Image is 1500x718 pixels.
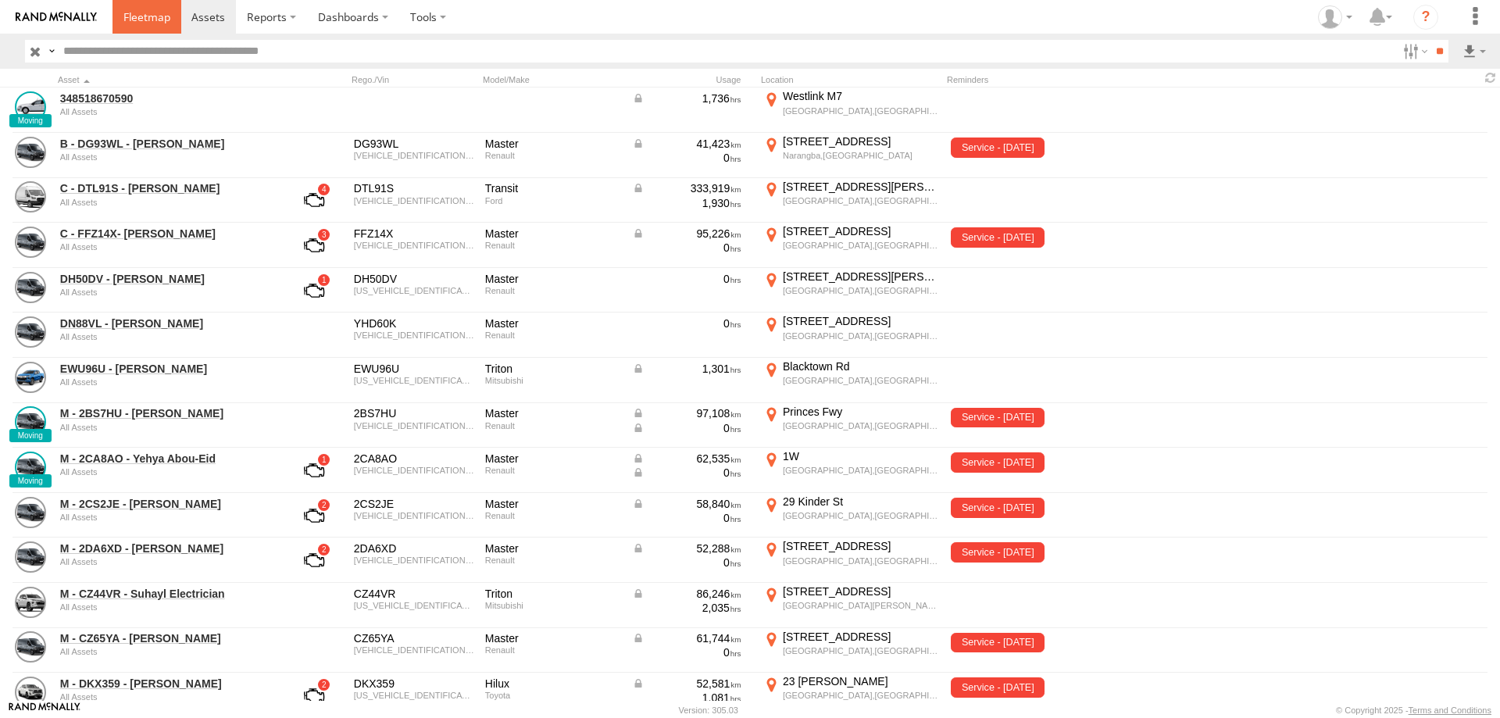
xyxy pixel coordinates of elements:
div: MMAYJKK10MH002535 [354,601,474,610]
div: VF1VAE5V6K0794065 [354,286,474,295]
label: Click to View Current Location [761,314,941,356]
div: Renault [485,151,621,160]
div: Data from Vehicle CANbus [632,181,741,195]
label: Click to View Current Location [761,224,941,266]
label: Click to View Current Location [761,359,941,402]
a: DH50DV - [PERSON_NAME] [60,272,274,286]
div: Data from Vehicle CANbus [632,362,741,376]
div: [GEOGRAPHIC_DATA],[GEOGRAPHIC_DATA] [783,240,938,251]
div: Ford [485,196,621,205]
a: M - 2DA6XD - [PERSON_NAME] [60,541,274,555]
div: Renault [485,511,621,520]
div: [GEOGRAPHIC_DATA],[GEOGRAPHIC_DATA] [783,375,938,386]
div: Master [485,227,621,241]
div: Data from Vehicle CANbus [632,227,741,241]
a: View Asset with Fault/s [285,181,343,219]
div: VF1MAFEZCJ0779291 [354,555,474,565]
div: [GEOGRAPHIC_DATA],[GEOGRAPHIC_DATA] [783,510,938,521]
div: 0 [632,272,741,286]
a: M - DKX359 - [PERSON_NAME] [60,677,274,691]
div: 0 [632,316,741,330]
div: Renault [485,286,621,295]
div: Mitsubishi [485,376,621,385]
div: 1W [783,449,938,463]
a: DN88VL - [PERSON_NAME] [60,316,274,330]
div: [STREET_ADDRESS] [783,539,938,553]
div: 2DA6XD [354,541,474,555]
span: Refresh [1481,70,1500,85]
a: View Asset Details [15,91,46,123]
label: Search Filter Options [1397,40,1430,63]
div: VF1MAFEZHN0843628 [354,421,474,430]
a: M - 2BS7HU - [PERSON_NAME] [60,406,274,420]
div: Data from Vehicle CANbus [632,631,741,645]
a: C - DTL91S - [PERSON_NAME] [60,181,274,195]
div: Master [485,631,621,645]
a: View Asset Details [15,406,46,438]
a: View Asset Details [15,497,46,528]
div: [GEOGRAPHIC_DATA],[GEOGRAPHIC_DATA] [783,105,938,116]
div: 2CA8AO [354,452,474,466]
div: © Copyright 2025 - [1336,705,1491,715]
div: Renault [485,421,621,430]
a: View Asset with Fault/s [285,452,343,489]
a: M - 2CA8AO - Yehya Abou-Eid [60,452,274,466]
div: DTL91S [354,181,474,195]
div: 1,930 [632,196,741,210]
div: undefined [60,513,274,522]
div: Data from Vehicle CANbus [632,137,741,151]
div: Tye Clark [1312,5,1358,29]
div: [GEOGRAPHIC_DATA][PERSON_NAME][GEOGRAPHIC_DATA] [783,600,938,611]
div: DKX359 [354,677,474,691]
div: 0 [632,241,741,255]
div: [GEOGRAPHIC_DATA],[GEOGRAPHIC_DATA] [783,465,938,476]
div: Data from Vehicle CANbus [632,497,741,511]
span: Service - 01/10/2024 [951,498,1045,518]
div: Model/Make [483,74,623,85]
label: Click to View Current Location [761,180,941,222]
img: rand-logo.svg [16,12,97,23]
label: Click to View Current Location [761,405,941,447]
div: DG93WL [354,137,474,151]
div: [GEOGRAPHIC_DATA],[GEOGRAPHIC_DATA] [783,330,938,341]
div: Master [485,137,621,151]
a: M - CZ44VR - Suhayl Electrician [60,587,274,601]
div: 2CS2JE [354,497,474,511]
div: 0 [632,511,741,525]
label: Click to View Current Location [761,134,941,177]
div: undefined [60,423,274,432]
div: Renault [485,555,621,565]
span: Service - 13/06/2024 [951,677,1045,698]
a: View Asset Details [15,227,46,258]
div: [GEOGRAPHIC_DATA],[GEOGRAPHIC_DATA] [783,645,938,656]
label: Click to View Current Location [761,674,941,716]
label: Search Query [45,40,58,63]
a: View Asset Details [15,137,46,168]
div: Narangba,[GEOGRAPHIC_DATA] [783,150,938,161]
div: undefined [60,692,274,702]
div: Master [485,406,621,420]
div: [STREET_ADDRESS] [783,224,938,238]
a: View Asset with Fault/s [285,272,343,309]
label: Click to View Current Location [761,270,941,312]
div: Data from Vehicle CANbus [632,677,741,691]
a: View Asset Details [15,587,46,618]
div: Mitsubishi [485,601,621,610]
div: Data from Vehicle CANbus [632,406,741,420]
span: Service - 13/01/2025 [951,633,1045,653]
div: CZ44VR [354,587,474,601]
div: Renault [485,466,621,475]
div: Renault [485,241,621,250]
a: View Asset Details [15,631,46,663]
label: Click to View Current Location [761,630,941,672]
a: 348518670590 [60,91,274,105]
div: 1,081 [632,691,741,705]
div: undefined [60,242,274,252]
div: VF1MAFEZHP0863432 [354,241,474,250]
div: [STREET_ADDRESS] [783,584,938,598]
div: [GEOGRAPHIC_DATA],[GEOGRAPHIC_DATA] [783,285,938,296]
div: undefined [60,377,274,387]
a: View Asset Details [15,272,46,303]
div: MMAYJKK10NH039360 [354,376,474,385]
div: 0 [632,151,741,165]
